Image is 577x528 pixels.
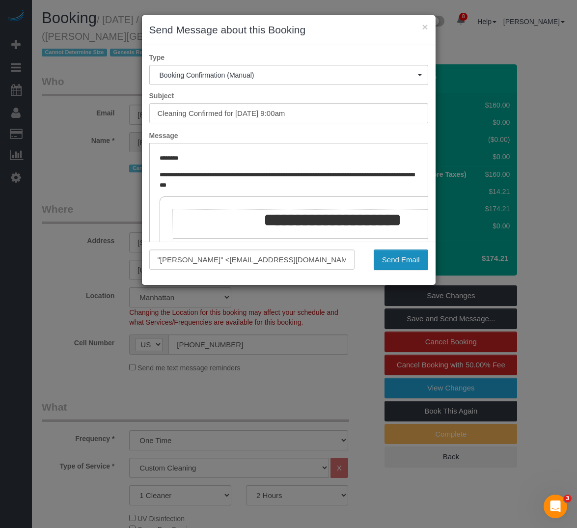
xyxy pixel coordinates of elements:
span: Booking Confirmation (Manual) [160,71,418,79]
iframe: Rich Text Editor, editor1 [150,143,428,297]
span: 3 [564,495,572,502]
label: Message [142,131,436,140]
button: Booking Confirmation (Manual) [149,65,428,85]
button: × [422,22,428,32]
button: Send Email [374,250,428,270]
label: Subject [142,91,436,101]
h3: Send Message about this Booking [149,23,428,37]
input: Subject [149,103,428,123]
label: Type [142,53,436,62]
iframe: Intercom live chat [544,495,567,518]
